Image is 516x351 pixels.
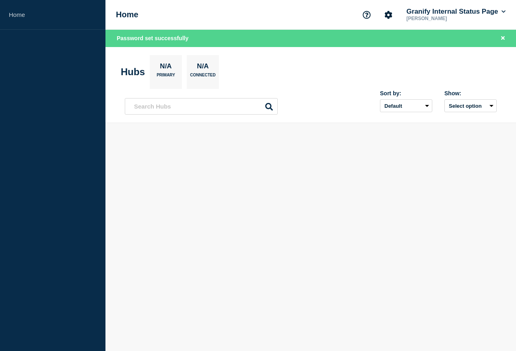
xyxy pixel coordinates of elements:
[405,8,507,16] button: Granify Internal Status Page
[190,73,215,81] p: Connected
[117,35,188,41] span: Password set successfully
[358,6,375,23] button: Support
[380,99,432,112] select: Sort by
[444,90,497,96] div: Show:
[498,34,508,43] button: Close banner
[405,16,489,21] p: [PERSON_NAME]
[116,10,138,19] h1: Home
[157,73,175,81] p: Primary
[125,98,278,115] input: Search Hubs
[380,90,432,96] div: Sort by:
[444,99,497,112] button: Select option
[157,62,175,73] p: N/A
[380,6,397,23] button: Account settings
[121,66,145,78] h2: Hubs
[194,62,212,73] p: N/A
